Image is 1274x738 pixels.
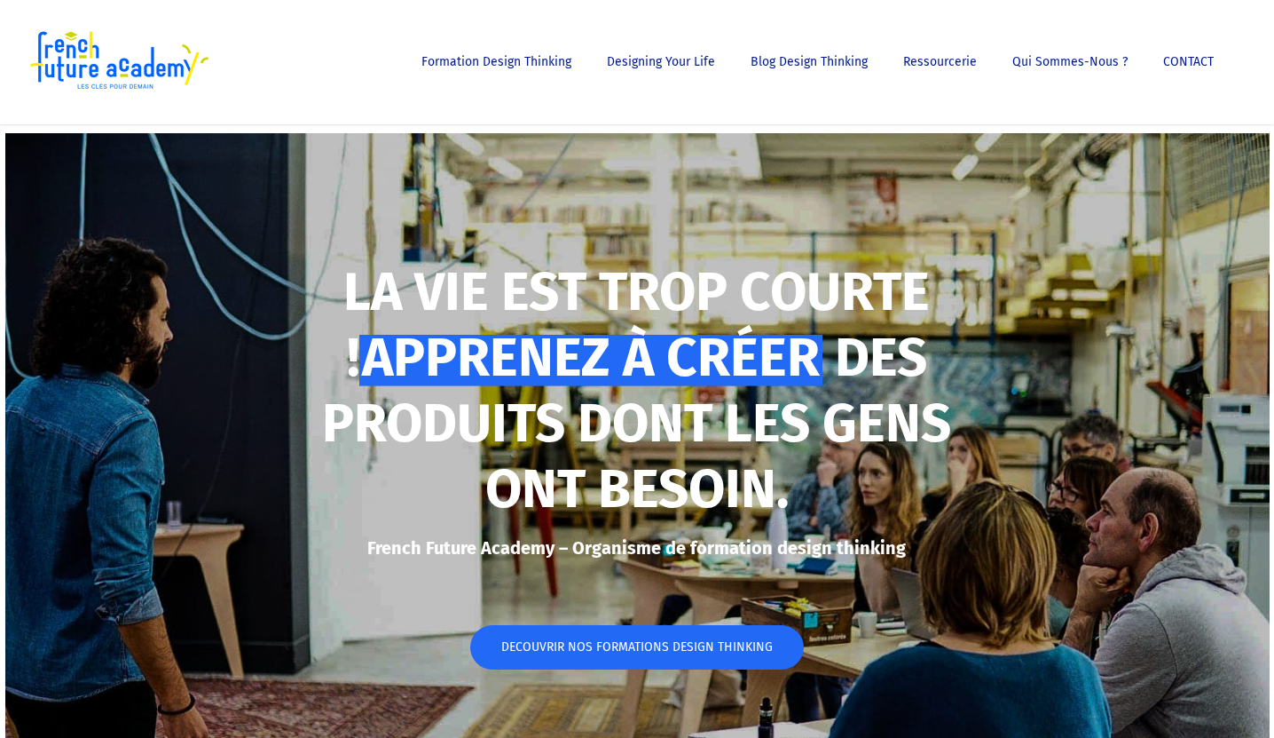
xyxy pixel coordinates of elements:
[413,56,580,68] a: Formation Design Thinking
[894,56,986,68] a: Ressourcerie
[470,625,804,670] a: DECOUVRIR NOS FORMATIONS DESIGN THINKING
[742,56,877,68] a: Blog Design Thinking
[1012,54,1128,69] span: Qui sommes-nous ?
[751,54,868,69] span: Blog Design Thinking
[362,326,820,390] span: APPRENEZ À CRÉER
[501,639,773,656] span: DECOUVRIR NOS FORMATIONS DESIGN THINKING
[1003,56,1136,68] a: Qui sommes-nous ?
[322,326,951,521] strong: DES PRODUITS DONT LES GENS ONT BESOIN.
[343,260,930,390] strong: LA VIE EST TROP COURTE !
[1163,54,1214,69] span: CONTACT
[598,56,724,68] a: Designing Your Life
[1154,56,1223,68] a: CONTACT
[25,27,212,98] img: French Future Academy
[607,54,715,69] span: Designing Your Life
[903,54,977,69] span: Ressourcerie
[421,54,571,69] span: Formation Design Thinking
